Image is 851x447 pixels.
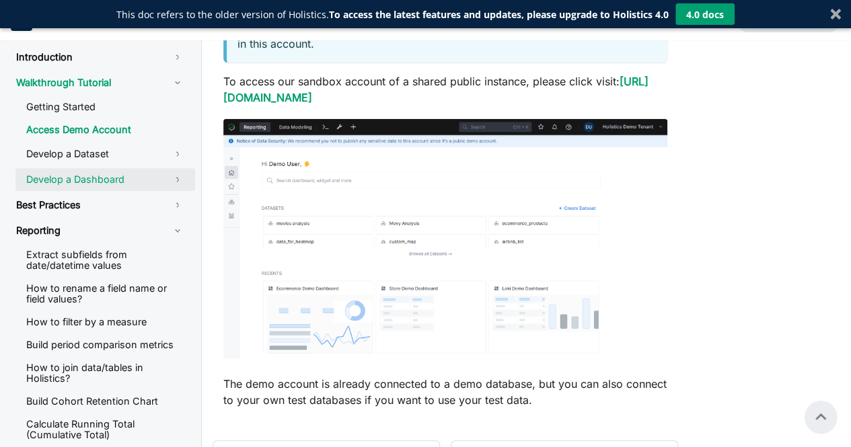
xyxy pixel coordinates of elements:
a: [URL][DOMAIN_NAME] [223,75,649,104]
a: Develop a Dashboard [15,168,195,191]
a: Walkthrough Tutorial [5,71,195,94]
a: How to rename a field name or field values? [15,278,195,309]
a: Build period comparison metrics [15,335,195,355]
img: demo-page-3.png [223,119,667,358]
a: Getting Started [15,97,195,117]
p: To access our sandbox account of a shared public instance, please click visit: [223,73,667,106]
button: 4.0 docs [675,3,735,25]
a: Best Practices [5,194,195,216]
a: Develop a Dataset [15,143,195,165]
a: Reporting [5,219,195,242]
p: The demo account is already connected to a demo database, but you can also connect to your own te... [223,376,667,408]
a: How to filter by a measure [15,312,195,332]
strong: To access the latest features and updates, please upgrade to Holistics 4.0 [329,8,669,21]
a: Build Cohort Retention Chart [15,391,195,411]
a: HolisticsHolistics Docs (3.0) [11,9,139,31]
div: This doc refers to the older version of Holistics.To access the latest features and updates, plea... [116,7,669,22]
a: Extract subfields from date/datetime values [15,245,195,276]
button: Scroll back to top [805,401,837,433]
a: Introduction [5,46,195,69]
p: This doc refers to the older version of Holistics. [116,7,669,22]
a: How to join data/tables in Holistics? [15,358,195,389]
a: Calculate Running Total (Cumulative Total) [15,414,195,445]
a: Access Demo Account [15,120,195,140]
